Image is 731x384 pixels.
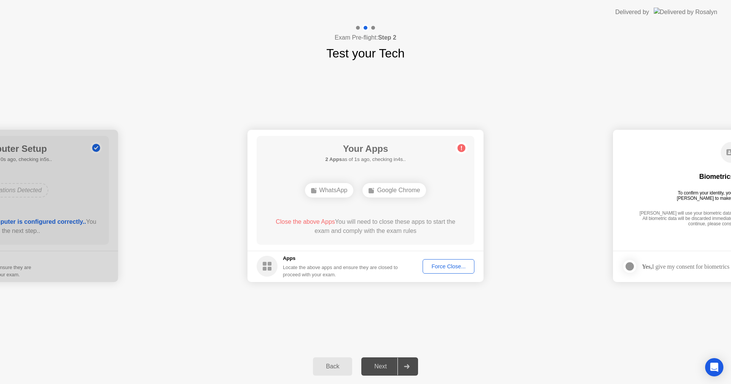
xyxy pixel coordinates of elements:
[615,8,649,17] div: Delivered by
[425,263,472,269] div: Force Close...
[361,357,418,376] button: Next
[283,264,398,278] div: Locate the above apps and ensure they are closed to proceed with your exam.
[364,363,397,370] div: Next
[642,263,652,270] strong: Yes,
[276,218,335,225] span: Close the above Apps
[423,259,474,274] button: Force Close...
[313,357,352,376] button: Back
[705,358,723,376] div: Open Intercom Messenger
[325,156,405,163] h5: as of 1s ago, checking in4s..
[325,142,405,156] h1: Your Apps
[268,217,464,236] div: You will need to close these apps to start the exam and comply with the exam rules
[305,183,354,198] div: WhatsApp
[654,8,717,16] img: Delivered by Rosalyn
[378,34,396,41] b: Step 2
[315,363,350,370] div: Back
[326,44,405,62] h1: Test your Tech
[335,33,396,42] h4: Exam Pre-flight:
[325,156,342,162] b: 2 Apps
[283,255,398,262] h5: Apps
[362,183,426,198] div: Google Chrome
